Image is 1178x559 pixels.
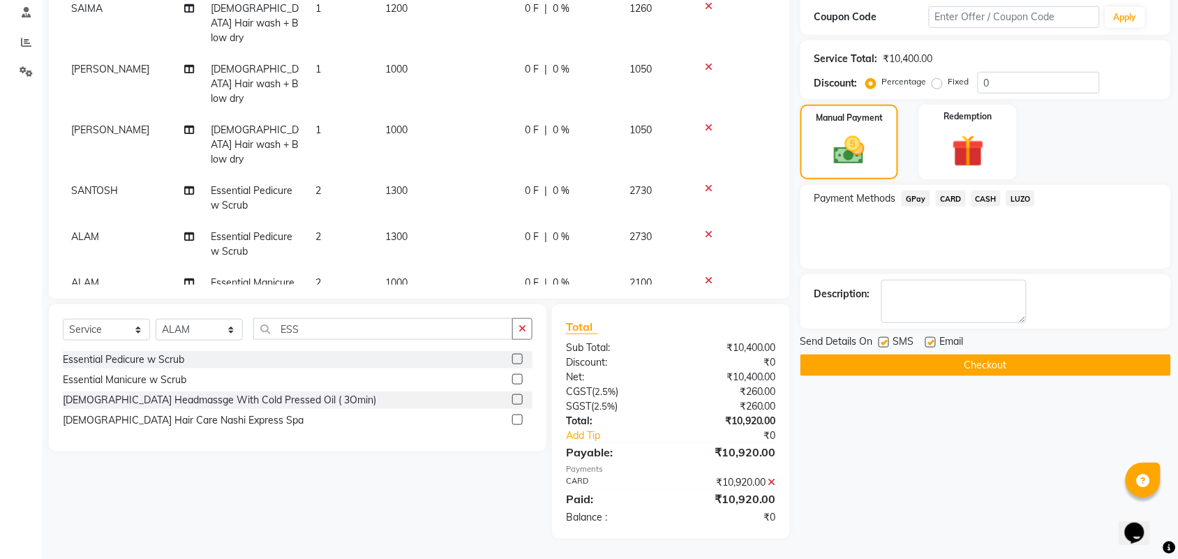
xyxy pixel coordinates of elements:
span: | [544,123,547,137]
span: 2 [315,184,321,197]
input: Search or Scan [253,318,513,340]
span: SAIMA [71,2,103,15]
span: [PERSON_NAME] [71,124,149,136]
button: Apply [1105,7,1145,28]
div: ₹0 [671,510,786,525]
span: 2 [315,230,321,243]
button: Checkout [800,355,1171,376]
span: [PERSON_NAME] [71,63,149,75]
div: ₹260.00 [671,399,786,414]
span: ALAM [71,276,99,289]
div: Essential Manicure w Scrub [63,373,186,387]
span: 1000 [385,124,408,136]
input: Enter Offer / Coupon Code [929,6,1100,28]
div: Description: [814,287,870,301]
span: | [544,62,547,77]
div: Paid: [556,491,671,507]
span: 0 % [553,1,569,16]
div: ₹10,920.00 [671,475,786,490]
span: 0 % [553,230,569,244]
iframe: chat widget [1119,503,1164,545]
span: 1300 [385,230,408,243]
div: [DEMOGRAPHIC_DATA] Hair Care Nashi Express Spa [63,413,304,428]
span: SMS [893,334,914,352]
span: ALAM [71,230,99,243]
span: 0 % [553,62,569,77]
div: ₹10,920.00 [671,444,786,461]
div: ₹260.00 [671,385,786,399]
div: Payments [566,463,776,475]
span: SANTOSH [71,184,118,197]
span: 0 F [525,184,539,198]
span: 0 F [525,62,539,77]
div: ₹0 [671,355,786,370]
span: 2.5% [594,401,615,412]
span: [DEMOGRAPHIC_DATA] Hair wash + Blow dry [211,63,299,105]
div: Balance : [556,510,671,525]
span: [DEMOGRAPHIC_DATA] Hair wash + Blow dry [211,2,299,44]
div: CARD [556,475,671,490]
div: ( ) [556,385,671,399]
div: Net: [556,370,671,385]
span: Payment Methods [814,191,896,206]
div: ₹10,400.00 [883,52,933,66]
span: 1 [315,63,321,75]
span: | [544,184,547,198]
span: 2100 [629,276,652,289]
span: GPay [902,191,930,207]
span: Email [940,334,964,352]
span: 1000 [385,63,408,75]
div: [DEMOGRAPHIC_DATA] Headmassge With Cold Pressed Oil ( 3Omin) [63,393,376,408]
span: | [544,230,547,244]
span: 2730 [629,230,652,243]
span: 1300 [385,184,408,197]
span: 2730 [629,184,652,197]
span: 2 [315,276,321,289]
span: 0 % [553,184,569,198]
span: 0 F [525,276,539,290]
div: Discount: [814,76,858,91]
div: ₹0 [690,428,786,443]
span: Send Details On [800,334,873,352]
span: | [544,1,547,16]
div: Total: [556,414,671,428]
span: CGST [566,385,592,398]
span: [DEMOGRAPHIC_DATA] Hair wash + Blow dry [211,124,299,165]
label: Manual Payment [816,112,883,124]
div: ₹10,400.00 [671,370,786,385]
span: 1050 [629,124,652,136]
span: SGST [566,400,591,412]
div: ₹10,400.00 [671,341,786,355]
span: CASH [971,191,1001,207]
span: 1 [315,2,321,15]
img: _gift.svg [942,131,994,171]
span: 0 F [525,230,539,244]
div: Coupon Code [814,10,929,24]
span: 1 [315,124,321,136]
span: 1260 [629,2,652,15]
label: Percentage [882,75,927,88]
span: 0 % [553,276,569,290]
div: ₹10,920.00 [671,414,786,428]
div: Sub Total: [556,341,671,355]
span: 0 F [525,1,539,16]
span: 1200 [385,2,408,15]
a: Add Tip [556,428,690,443]
span: Essential Manicure w Scrub [211,276,294,304]
div: ( ) [556,399,671,414]
span: Total [566,320,598,334]
span: Essential Pedicure w Scrub [211,184,292,211]
img: _cash.svg [824,133,874,168]
span: Essential Pedicure w Scrub [211,230,292,258]
div: ₹10,920.00 [671,491,786,507]
span: | [544,276,547,290]
label: Fixed [948,75,969,88]
span: LUZO [1006,191,1035,207]
span: CARD [936,191,966,207]
div: Essential Pedicure w Scrub [63,352,184,367]
div: Discount: [556,355,671,370]
span: 0 F [525,123,539,137]
label: Redemption [944,110,992,123]
span: 1000 [385,276,408,289]
span: 0 % [553,123,569,137]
